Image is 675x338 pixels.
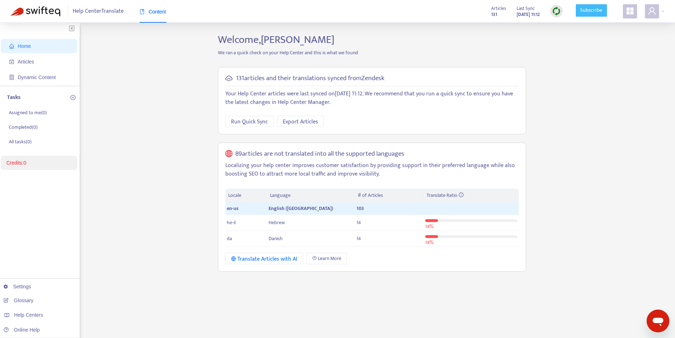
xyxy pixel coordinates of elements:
[356,204,364,212] span: 103
[425,238,433,246] span: 14 %
[225,161,519,178] p: Localizing your help center improves customer satisfaction by providing support in their preferre...
[18,74,56,80] span: Dynamic Content
[491,5,506,12] span: Articles
[648,7,656,15] span: user
[225,116,274,127] button: Run Quick Sync
[283,117,318,126] span: Export Articles
[225,75,232,82] span: cloud-sync
[18,59,34,65] span: Articles
[427,192,516,199] div: Translate Ratio
[277,116,324,127] button: Export Articles
[6,160,26,166] a: Credits:0
[227,204,238,212] span: en-us
[140,9,145,14] span: book
[218,31,334,49] span: Welcome, [PERSON_NAME]
[225,90,519,107] p: Your Help Center articles were last synced on [DATE] 11:12 . We recommend that you run a quick sy...
[14,312,43,318] span: Help Centers
[225,150,232,158] span: global
[227,234,232,243] span: da
[269,218,285,227] span: Hebrew
[355,189,423,203] th: # of Articles
[425,222,433,231] span: 14 %
[9,123,38,131] p: Completed ( 0 )
[225,253,303,264] button: Translate Articles with AI
[227,218,236,227] span: he-il
[231,255,297,264] div: Translate Articles with AI
[552,7,561,16] img: sync.dc5367851b00ba804db3.png
[4,284,31,289] a: Settings
[267,189,355,203] th: Language
[18,43,31,49] span: Home
[4,298,33,303] a: Glossary
[9,138,32,145] p: All tasks ( 0 )
[9,59,14,64] span: account-book
[11,6,60,16] img: Swifteq
[71,95,75,100] span: plus-circle
[269,234,283,243] span: Danish
[235,150,404,158] h5: 89 articles are not translated into all the supported languages
[356,234,361,243] span: 14
[269,204,333,212] span: English ([GEOGRAPHIC_DATA])
[517,11,540,18] strong: [DATE] 11:12
[9,109,47,116] p: Assigned to me ( 0 )
[491,11,497,18] strong: 131
[225,189,267,203] th: Locale
[576,4,607,17] a: Subscribe
[647,310,669,332] iframe: Button to launch messaging window
[517,5,535,12] span: Last Sync
[9,44,14,49] span: home
[231,117,268,126] span: Run Quick Sync
[73,5,124,18] span: Help Center Translate
[213,49,531,56] p: We ran a quick check on your Help Center and this is what we found
[4,327,40,333] a: Online Help
[356,218,361,227] span: 14
[306,253,347,264] a: Learn More
[9,75,14,80] span: container
[318,255,341,262] span: Learn More
[236,74,384,83] h5: 131 articles and their translations synced from Zendesk
[7,93,21,102] p: Tasks
[626,7,634,15] span: appstore
[140,9,166,15] span: Content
